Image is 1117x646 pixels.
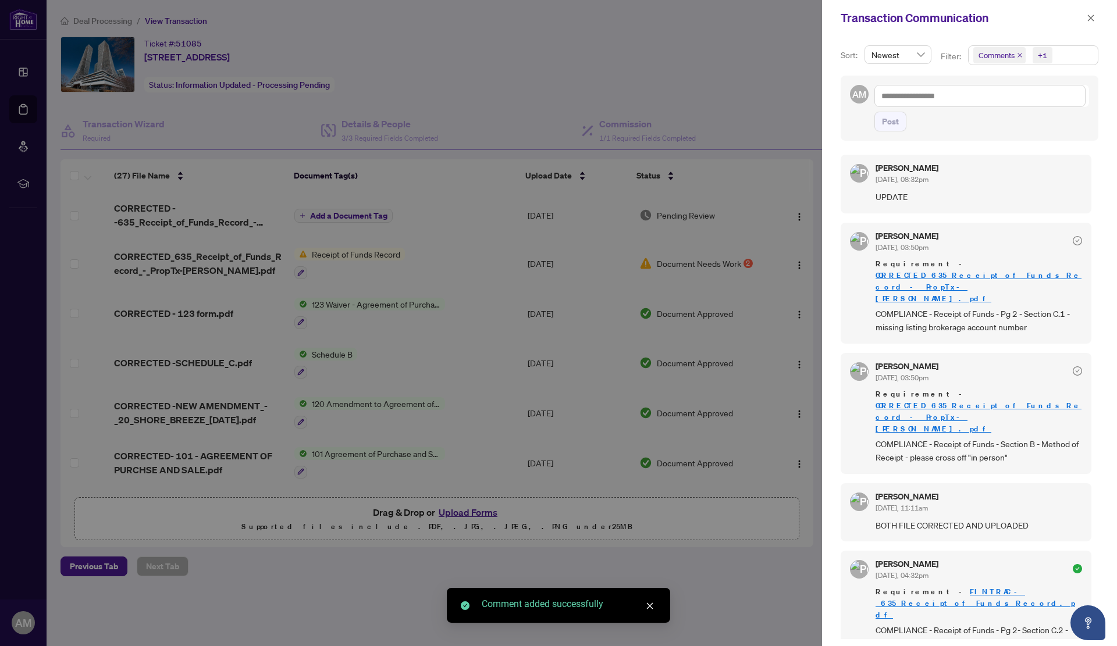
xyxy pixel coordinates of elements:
[851,233,868,250] img: Profile Icon
[876,362,938,370] h5: [PERSON_NAME]
[852,87,866,101] span: AM
[876,190,1082,204] span: UPDATE
[461,601,469,610] span: check-circle
[851,363,868,380] img: Profile Icon
[973,47,1026,63] span: Comments
[1073,236,1082,245] span: check-circle
[871,46,924,63] span: Newest
[876,437,1082,465] span: COMPLIANCE - Receipt of Funds - Section B - Method of Receipt - please cross off "in person"
[1017,52,1023,58] span: close
[1087,14,1095,22] span: close
[876,586,1082,621] span: Requirement -
[874,112,906,131] button: Post
[876,175,929,184] span: [DATE], 08:32pm
[876,401,1082,434] a: CORRECTED_635_Receipt_of_Funds_Record_-_PropTx-[PERSON_NAME].pdf
[646,602,654,610] span: close
[876,270,1082,304] a: CORRECTED_635_Receipt_of_Funds_Record_-_PropTx-[PERSON_NAME].pdf
[841,9,1083,27] div: Transaction Communication
[643,599,656,612] a: Close
[876,388,1082,435] span: Requirement -
[1073,366,1082,376] span: check-circle
[482,597,656,611] div: Comment added successfully
[1038,49,1047,61] div: +1
[876,307,1082,334] span: COMPLIANCE - Receipt of Funds - Pg 2 - Section C.1 - missing listing brokerage account number
[851,165,868,182] img: Profile Icon
[876,571,929,580] span: [DATE], 04:32pm
[876,164,938,172] h5: [PERSON_NAME]
[941,50,963,63] p: Filter:
[876,519,1082,532] span: BOTH FILE CORRECTED AND UPLOADED
[1070,605,1105,640] button: Open asap
[876,587,1075,620] a: FINTRAC_-_635_Receipt_of_Funds_Record.pdf
[876,560,938,568] h5: [PERSON_NAME]
[876,258,1082,305] span: Requirement -
[1073,564,1082,573] span: check-circle
[851,493,868,511] img: Profile Icon
[876,373,929,382] span: [DATE], 03:50pm
[851,561,868,578] img: Profile Icon
[876,504,928,512] span: [DATE], 11:11am
[876,492,938,501] h5: [PERSON_NAME]
[876,232,938,240] h5: [PERSON_NAME]
[876,243,929,252] span: [DATE], 03:50pm
[979,49,1015,61] span: Comments
[841,49,860,62] p: Sort:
